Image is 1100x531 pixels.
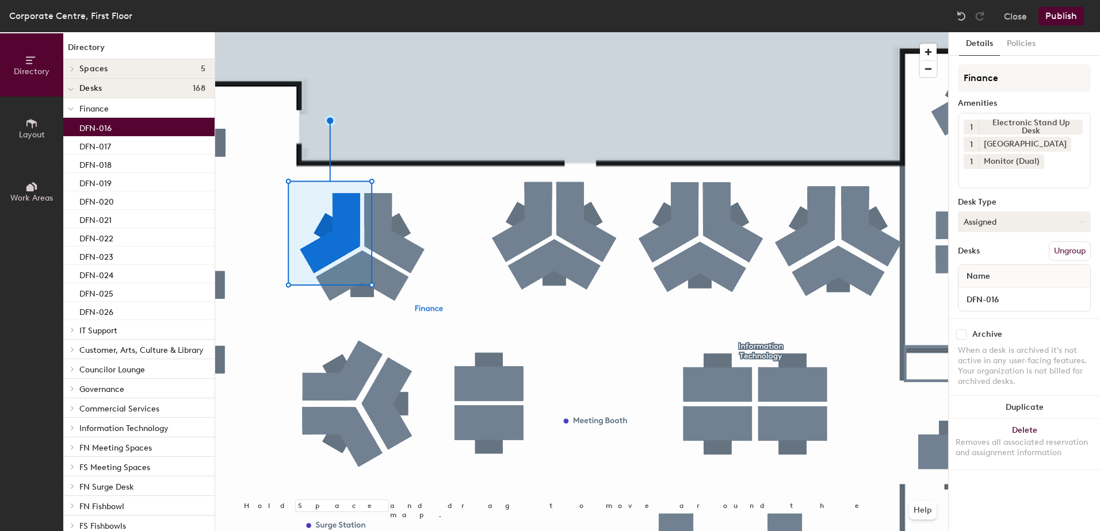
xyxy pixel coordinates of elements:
[972,330,1002,339] div: Archive
[79,286,113,299] p: DFN-025
[958,99,1091,108] div: Amenities
[79,230,113,244] p: DFN-022
[79,502,124,511] span: FN Fishbowl
[14,67,49,76] span: Directory
[79,64,108,74] span: Spaces
[970,156,973,168] span: 1
[958,211,1091,232] button: Assigned
[1000,32,1042,56] button: Policies
[970,121,973,133] span: 1
[964,154,979,169] button: 1
[79,194,114,207] p: DFN-020
[79,326,117,336] span: IT Support
[964,137,979,152] button: 1
[949,419,1100,470] button: DeleteRemoves all associated reservation and assignment information
[79,120,112,133] p: DFN-016
[10,193,53,203] span: Work Areas
[979,154,1044,169] div: Monitor (Dual)
[79,212,112,225] p: DFN-021
[958,247,980,256] div: Desks
[79,104,109,114] span: Finance
[958,198,1091,207] div: Desk Type
[79,365,145,375] span: Councilor Lounge
[19,130,45,140] span: Layout
[9,9,132,23] div: Corporate Centre, First Floor
[961,266,996,287] span: Name
[1049,241,1091,261] button: Ungroup
[959,32,1000,56] button: Details
[970,138,973,151] span: 1
[956,437,1093,458] div: Removes all associated reservation and assignment information
[79,175,112,188] p: DFN-019
[79,404,159,414] span: Commercial Services
[79,249,113,262] p: DFN-023
[79,482,134,492] span: FN Surge Desk
[974,10,986,22] img: Redo
[63,41,215,59] h1: Directory
[79,424,169,433] span: Information Technology
[949,396,1100,419] button: Duplicate
[79,384,124,394] span: Governance
[79,443,152,453] span: FN Meeting Spaces
[964,120,979,134] button: 1
[79,521,126,531] span: FS Fishbowls
[1038,7,1084,25] button: Publish
[79,84,102,93] span: Desks
[79,345,204,355] span: Customer, Arts, Culture & Library
[79,304,113,317] p: DFN-026
[961,291,1088,307] input: Unnamed desk
[958,345,1091,387] div: When a desk is archived it's not active in any user-facing features. Your organization is not bil...
[1004,7,1027,25] button: Close
[193,84,205,93] span: 168
[79,157,112,170] p: DFN-018
[956,10,967,22] img: Undo
[79,138,111,152] p: DFN-017
[79,463,150,472] span: FS Meeting Spaces
[979,137,1071,152] div: [GEOGRAPHIC_DATA]
[979,120,1083,134] div: Electronic Stand Up Desk
[201,64,205,74] span: 5
[909,501,937,520] button: Help
[79,267,113,280] p: DFN-024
